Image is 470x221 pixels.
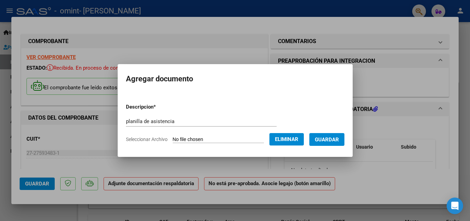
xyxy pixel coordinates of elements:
[126,137,168,142] span: Seleccionar Archivo
[126,72,344,86] h2: Agregar documento
[315,137,339,143] span: Guardar
[269,133,304,145] button: Eliminar
[447,198,463,214] div: Open Intercom Messenger
[275,136,298,142] span: Eliminar
[126,103,192,111] p: Descripcion
[309,133,344,146] button: Guardar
